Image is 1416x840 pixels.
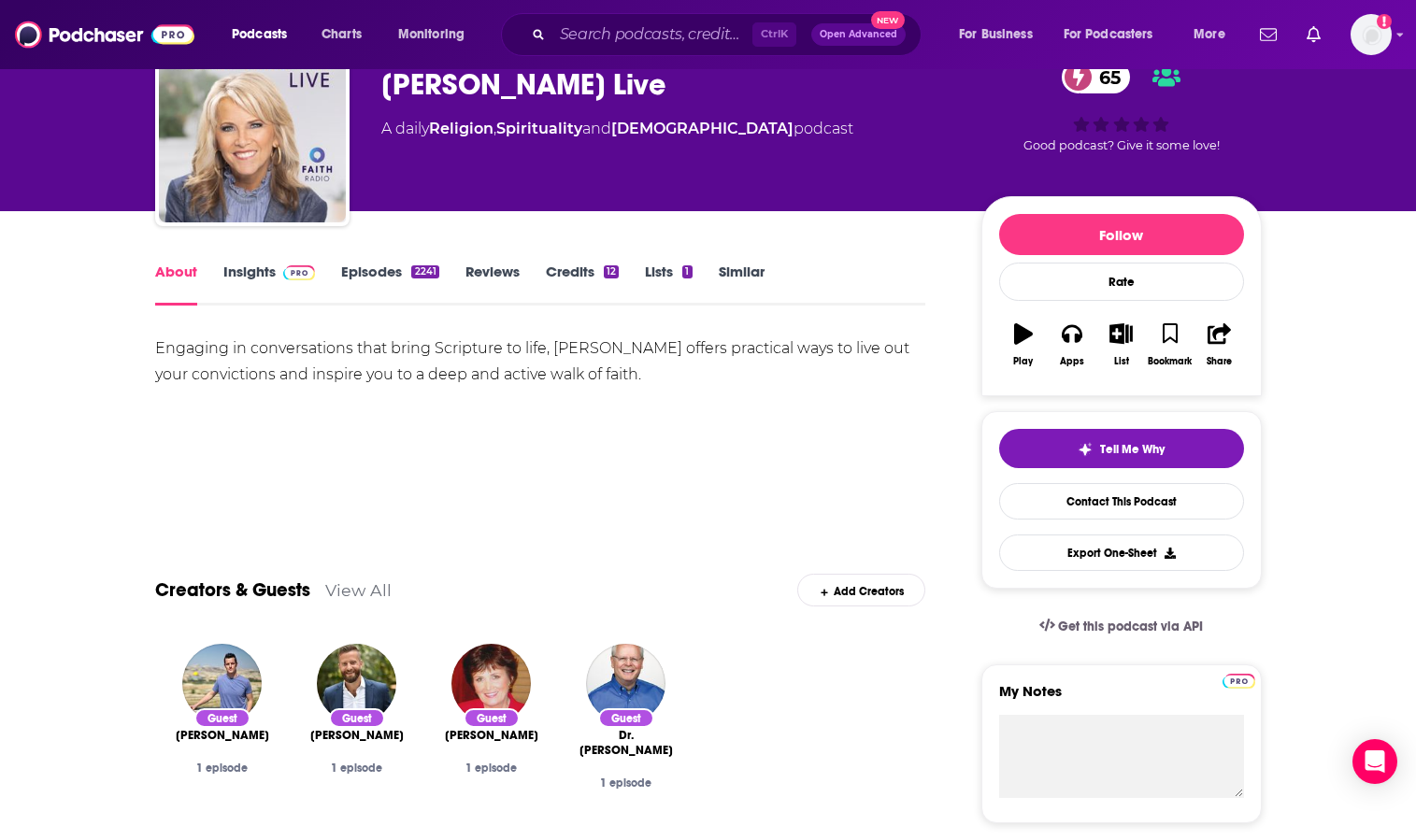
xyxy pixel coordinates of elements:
div: Open Intercom Messenger [1352,739,1397,784]
button: List [1096,311,1145,378]
span: Ctrl K [752,22,796,47]
span: [PERSON_NAME] [176,728,269,743]
span: and [582,120,611,137]
div: Apps [1060,356,1084,367]
div: Guest [598,708,654,728]
img: Barnabas Piper [182,644,262,723]
button: Bookmark [1146,311,1194,378]
div: Engaging in conversations that bring Scripture to life, [PERSON_NAME] offers practical ways to li... [155,335,926,388]
a: Creators & Guests [155,578,310,602]
button: open menu [219,20,311,50]
button: open menu [1051,20,1180,50]
a: Justin Whitmel Earley [310,728,404,743]
a: Lists1 [645,263,692,306]
div: Add Creators [797,574,925,606]
button: open menu [385,20,489,50]
div: Search podcasts, credits, & more... [519,13,939,56]
img: Susie Larson Live [159,36,346,222]
a: Contact This Podcast [999,483,1244,520]
button: tell me why sparkleTell Me Why [999,429,1244,468]
div: 12 [604,265,619,278]
a: InsightsPodchaser Pro [223,263,316,306]
span: 65 [1080,61,1130,93]
img: User Profile [1351,14,1392,55]
div: Guest [194,708,250,728]
span: For Podcasters [1064,21,1153,48]
button: Play [999,311,1048,378]
div: Guest [464,708,520,728]
button: Export One-Sheet [999,534,1244,571]
button: Show profile menu [1351,14,1392,55]
img: Dr. Sam Storms [586,644,665,723]
span: More [1194,21,1225,48]
img: Podchaser - Follow, Share and Rate Podcasts [15,17,194,52]
a: Get this podcast via API [1024,604,1219,649]
a: Reviews [465,263,520,306]
a: Show notifications dropdown [1252,19,1284,50]
label: My Notes [999,682,1244,715]
span: Charts [322,21,362,48]
img: Podchaser Pro [1223,674,1255,689]
button: Open AdvancedNew [811,23,906,46]
span: Dr. [PERSON_NAME] [574,728,679,758]
span: Tell Me Why [1100,442,1165,457]
a: Spirituality [496,120,582,137]
div: Play [1013,356,1033,367]
img: tell me why sparkle [1078,442,1093,457]
span: [PERSON_NAME] [310,728,404,743]
div: 1 episode [574,776,679,790]
a: Dr. Sam Storms [574,728,679,758]
button: Apps [1048,311,1096,378]
span: [PERSON_NAME] [445,728,538,743]
div: 1 episode [305,762,409,775]
a: Similar [719,263,765,306]
a: Religion [429,120,493,137]
div: 1 episode [439,762,544,775]
img: Justin Whitmel Earley [317,644,396,723]
button: Follow [999,214,1244,255]
span: Open Advanced [820,30,897,39]
a: [DEMOGRAPHIC_DATA] [611,120,794,137]
button: open menu [946,20,1056,50]
a: Credits12 [546,263,619,306]
a: Charts [309,20,373,50]
div: Guest [329,708,385,728]
div: List [1114,356,1129,367]
span: Podcasts [232,21,287,48]
button: open menu [1180,20,1249,50]
img: Podchaser Pro [283,265,316,280]
a: View All [325,580,392,600]
div: Rate [999,263,1244,301]
a: 65 [1062,61,1130,93]
div: Bookmark [1148,356,1192,367]
button: Share [1194,311,1243,378]
a: Pro website [1223,671,1255,689]
a: Dee Brestin [445,728,538,743]
a: Episodes2241 [341,263,438,306]
a: Barnabas Piper [176,728,269,743]
input: Search podcasts, credits, & more... [552,20,752,50]
div: 1 [682,265,692,278]
a: Show notifications dropdown [1299,19,1328,50]
div: 1 episode [170,762,275,775]
span: Good podcast? Give it some love! [1023,138,1220,152]
span: Logged in as BenLaurro [1351,14,1392,55]
div: 65Good podcast? Give it some love! [981,49,1262,164]
img: Dee Brestin [451,644,531,723]
a: About [155,263,197,306]
span: , [493,120,496,137]
span: New [871,11,905,29]
span: Get this podcast via API [1058,619,1203,634]
span: For Business [959,21,1033,48]
svg: Add a profile image [1377,14,1392,29]
div: 2241 [411,265,438,278]
div: Share [1207,356,1232,367]
div: A daily podcast [381,118,853,140]
span: Monitoring [398,21,465,48]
